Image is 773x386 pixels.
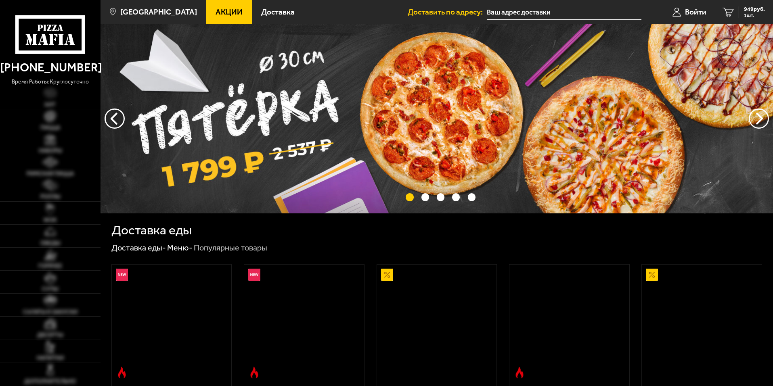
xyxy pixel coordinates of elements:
img: Акционный [381,269,393,281]
button: точки переключения [437,193,444,201]
img: Острое блюдо [116,367,128,379]
img: Острое блюдо [248,367,260,379]
span: Напитки [37,355,64,361]
button: точки переключения [452,193,460,201]
span: [GEOGRAPHIC_DATA] [120,8,197,16]
span: Супы [42,286,58,292]
span: WOK [44,217,57,223]
span: Пицца [40,125,60,131]
span: Дополнительно [24,379,76,384]
span: Горячее [38,263,62,269]
span: Доставить по адресу: [408,8,487,16]
a: АкционныйАль-Шам 25 см (тонкое тесто) [377,265,497,382]
a: Острое блюдоБиф чили 25 см (толстое с сыром) [509,265,629,382]
div: Популярные товары [194,243,267,253]
a: АкционныйПепперони 25 см (толстое с сыром) [642,265,762,382]
img: Акционный [646,269,658,281]
span: 1 шт. [744,13,765,18]
input: Ваш адрес доставки [487,5,641,20]
button: предыдущий [749,108,769,129]
span: Римская пицца [27,171,74,177]
span: Войти [685,8,706,16]
span: Обеды [40,240,60,246]
img: Новинка [116,269,128,281]
button: точки переключения [421,193,429,201]
span: Хит [44,102,56,108]
img: Острое блюдо [513,367,526,379]
span: Десерты [37,332,63,338]
span: Доставка [261,8,295,16]
button: точки переключения [468,193,476,201]
a: Доставка еды- [111,243,166,252]
span: Акции [216,8,243,16]
span: 949 руб. [744,6,765,12]
button: следующий [105,108,125,129]
h1: Доставка еды [111,224,192,237]
button: точки переключения [406,193,413,201]
span: Салаты и закуски [23,309,78,315]
a: Меню- [167,243,193,252]
a: НовинкаОстрое блюдоРимская с мясным ассорти [244,265,364,382]
img: Новинка [248,269,260,281]
span: Роллы [40,194,60,200]
span: Наборы [39,148,62,154]
a: НовинкаОстрое блюдоРимская с креветками [112,265,232,382]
